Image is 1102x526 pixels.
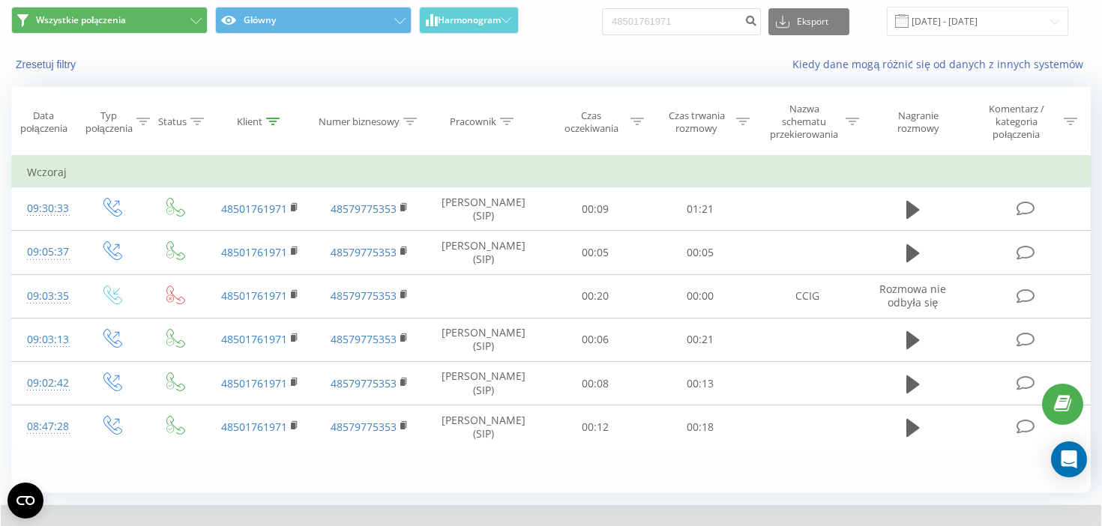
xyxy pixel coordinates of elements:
td: 00:06 [542,318,647,361]
a: 48579775353 [331,288,397,303]
span: Harmonogram [438,15,501,25]
button: Wszystkie połączenia [11,7,208,34]
td: 00:20 [542,274,647,318]
input: Wyszukiwanie według numeru [602,8,761,35]
div: Numer biznesowy [319,115,400,128]
td: 00:09 [542,187,647,231]
td: 01:21 [648,187,753,231]
a: 48501761971 [221,376,287,390]
div: 09:02:42 [27,369,64,398]
td: CCIG [753,274,862,318]
button: Harmonogram [419,7,519,34]
div: Komentarz / kategoria połączenia [972,103,1060,141]
div: 09:03:35 [27,282,64,311]
div: Nazwa schematu przekierowania [767,103,842,141]
div: 09:03:13 [27,325,64,354]
div: Czas trwania rozmowy [661,109,732,135]
td: 00:05 [542,231,647,274]
div: Klient [237,115,262,128]
td: 00:18 [648,405,753,449]
a: 48501761971 [221,332,287,346]
td: 00:00 [648,274,753,318]
td: 00:05 [648,231,753,274]
a: 48579775353 [331,202,397,216]
a: 48501761971 [221,288,287,303]
button: Open CMP widget [7,483,43,519]
div: Nagranie rozmowy [876,109,960,135]
div: Czas oczekiwania [556,109,627,135]
a: Kiedy dane mogą różnić się od danych z innych systemów [792,57,1091,71]
button: Zresetuj filtry [11,58,83,71]
td: [PERSON_NAME] (SIP) [424,187,542,231]
div: Data połączenia [12,109,75,135]
div: Pracownik [450,115,496,128]
span: Rozmowa nie odbyła się [879,282,946,309]
a: 48579775353 [331,376,397,390]
div: 09:30:33 [27,194,64,223]
a: 48501761971 [221,202,287,216]
button: Główny [215,7,412,34]
button: Eksport [768,8,849,35]
a: 48579775353 [331,245,397,259]
a: 48579775353 [331,332,397,346]
td: 00:13 [648,362,753,405]
a: 48579775353 [331,420,397,434]
span: Wszystkie połączenia [36,14,126,26]
div: Open Intercom Messenger [1051,441,1087,477]
a: 48501761971 [221,245,287,259]
td: [PERSON_NAME] (SIP) [424,231,542,274]
td: [PERSON_NAME] (SIP) [424,362,542,405]
td: 00:08 [542,362,647,405]
td: 00:21 [648,318,753,361]
div: Typ połączenia [85,109,133,135]
td: [PERSON_NAME] (SIP) [424,405,542,449]
td: 00:12 [542,405,647,449]
div: 08:47:28 [27,412,64,441]
td: Wczoraj [12,157,1091,187]
a: 48501761971 [221,420,287,434]
td: [PERSON_NAME] (SIP) [424,318,542,361]
div: Status [158,115,187,128]
div: 09:05:37 [27,238,64,267]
